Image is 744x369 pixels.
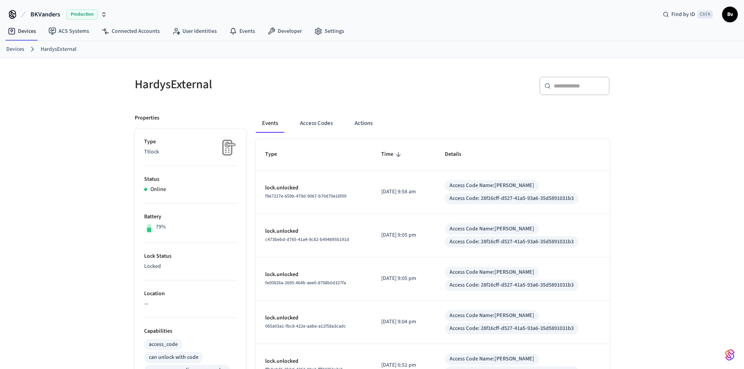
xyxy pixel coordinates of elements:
[42,24,95,38] a: ACS Systems
[381,275,426,283] p: [DATE] 9:05 pm
[149,340,178,349] div: access_code
[150,185,166,194] p: Online
[450,281,574,289] div: Access Code: 28f16cff-d527-41a5-93a6-35d5891031b3
[144,252,237,260] p: Lock Status
[265,148,287,160] span: Type
[149,353,198,362] div: can unlock with code
[144,290,237,298] p: Location
[294,114,339,133] button: Access Codes
[66,9,98,20] span: Production
[657,7,719,21] div: Find by IDCtrl K
[265,227,363,235] p: lock.unlocked
[450,355,534,363] div: Access Code Name: [PERSON_NAME]
[265,271,363,279] p: lock.unlocked
[265,357,363,365] p: lock.unlocked
[261,24,308,38] a: Developer
[725,349,735,361] img: SeamLogoGradient.69752ec5.svg
[144,300,237,308] p: —
[450,194,574,203] div: Access Code: 28f16cff-d527-41a5-93a6-35d5891031b3
[381,188,426,196] p: [DATE] 9:58 am
[265,184,363,192] p: lock.unlocked
[450,324,574,333] div: Access Code: 28f16cff-d527-41a5-93a6-35d5891031b3
[2,24,42,38] a: Devices
[381,318,426,326] p: [DATE] 9:04 pm
[41,45,77,53] a: HardysExternal
[450,182,534,190] div: Access Code Name: [PERSON_NAME]
[265,193,346,200] span: f9e7227e-659b-479d-9067-b70d70e16f09
[144,148,237,156] p: Ttlock
[218,138,237,157] img: Placeholder Lock Image
[450,238,574,246] div: Access Code: 28f16cff-d527-41a5-93a6-35d5891031b3
[166,24,223,38] a: User Identities
[144,327,237,335] p: Capabilities
[265,236,349,243] span: c473bebd-d765-41a4-9c82-b494895b191d
[144,138,237,146] p: Type
[348,114,379,133] button: Actions
[450,268,534,276] div: Access Code Name: [PERSON_NAME]
[256,114,610,133] div: ant example
[144,262,237,271] p: Locked
[30,10,60,19] span: BKVanders
[450,312,534,320] div: Access Code Name: [PERSON_NAME]
[135,114,159,122] p: Properties
[144,213,237,221] p: Battery
[698,11,713,18] span: Ctrl K
[265,323,346,330] span: 065a03a1-fbc8-422e-aabe-a11f58a3cadc
[156,223,166,231] p: 79%
[445,148,471,160] span: Details
[223,24,261,38] a: Events
[95,24,166,38] a: Connected Accounts
[723,7,737,21] span: Bv
[265,280,346,286] span: fe00826a-2695-464b-aee0-8798b0d327fa
[671,11,695,18] span: Find by ID
[450,225,534,233] div: Access Code Name: [PERSON_NAME]
[722,7,738,22] button: Bv
[265,314,363,322] p: lock.unlocked
[135,77,368,93] h5: HardysExternal
[144,175,237,184] p: Status
[6,45,24,53] a: Devices
[381,148,403,160] span: Time
[381,231,426,239] p: [DATE] 9:05 pm
[308,24,350,38] a: Settings
[256,114,284,133] button: Events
